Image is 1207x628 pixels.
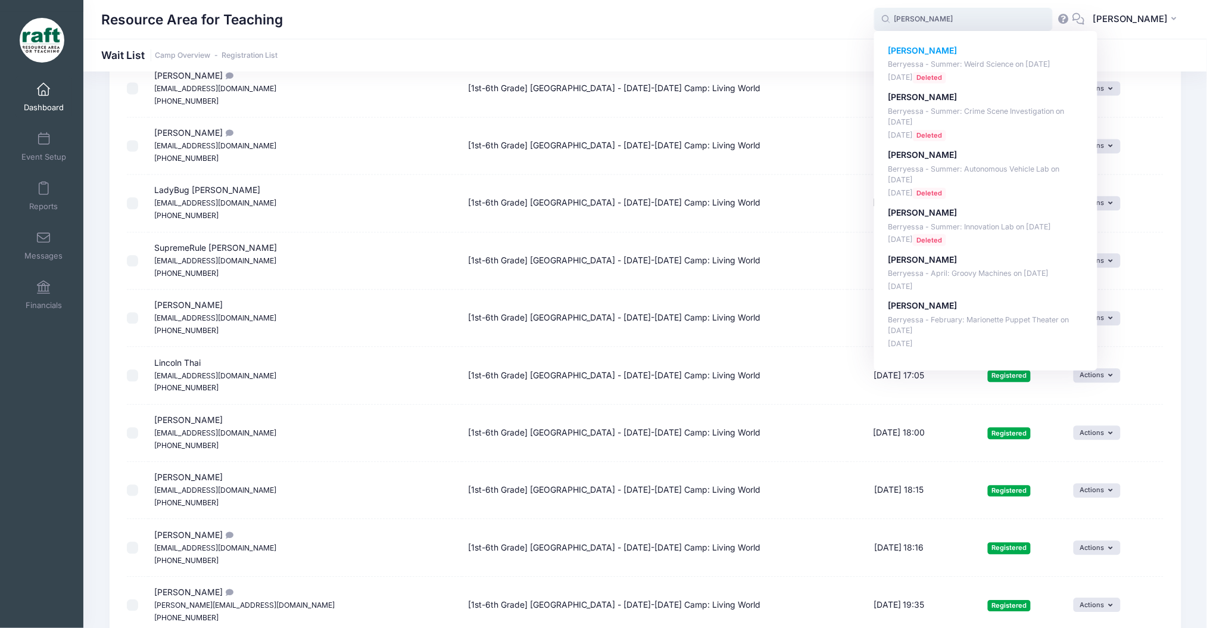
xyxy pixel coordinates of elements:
input: Search by First Name, Last Name, or Email... [874,8,1053,32]
span: [PERSON_NAME] [154,70,276,105]
i: Ruskin Elementary [223,72,232,80]
small: [PHONE_NUMBER] [154,326,219,335]
small: [EMAIL_ADDRESS][DOMAIN_NAME] [154,371,276,380]
small: [EMAIL_ADDRESS][DOMAIN_NAME] [154,428,276,437]
small: [EMAIL_ADDRESS][DOMAIN_NAME] [154,486,276,495]
td: [DATE] 16:06 [847,175,951,232]
small: [EMAIL_ADDRESS][DOMAIN_NAME] [154,256,276,265]
button: Actions [1074,598,1121,612]
td: [1st-6th Grade] [GEOGRAPHIC_DATA] - [DATE]-[DATE] Camp: Living World [462,117,847,175]
td: [DATE] 18:16 [847,519,951,576]
small: [PHONE_NUMBER] [154,269,219,278]
small: [PHONE_NUMBER] [154,383,219,392]
i: ASAP [223,589,232,596]
p: [DATE] [888,234,1084,245]
td: [DATE] 18:15 [847,462,951,519]
h1: Resource Area for Teaching [101,6,283,33]
span: [PERSON_NAME] [154,128,276,163]
strong: [PERSON_NAME] [888,45,957,55]
small: [EMAIL_ADDRESS][DOMAIN_NAME] [154,141,276,150]
span: SupremeRule [PERSON_NAME] [154,243,277,278]
button: Actions [1074,540,1121,555]
span: Event Setup [21,152,66,162]
small: [EMAIL_ADDRESS][DOMAIN_NAME] [154,543,276,552]
small: [PHONE_NUMBER] [154,556,219,565]
small: [PHONE_NUMBER] [154,613,219,622]
small: [PERSON_NAME][EMAIL_ADDRESS][DOMAIN_NAME] [154,601,335,610]
td: [1st-6th Grade] [GEOGRAPHIC_DATA] - [DATE]-[DATE] Camp: Living World [462,175,847,232]
span: [PERSON_NAME] [154,530,276,565]
button: [PERSON_NAME] [1085,6,1189,33]
h1: Wait List [101,49,277,61]
p: Berryessa - Summer: Crime Scene Investigation on [DATE] [888,106,1084,128]
td: [DATE] 16:07 [847,232,951,290]
span: Registered [988,427,1031,439]
td: [DATE] 16:10 [847,290,951,347]
span: [PERSON_NAME] [154,300,276,335]
td: [1st-6th Grade] [GEOGRAPHIC_DATA] - [DATE]-[DATE] Camp: Living World [462,347,847,404]
a: Registration List [222,51,277,60]
td: [1st-6th Grade] [GEOGRAPHIC_DATA] - [DATE]-[DATE] Camp: Living World [462,290,847,347]
p: [DATE] [888,188,1084,199]
a: Financials [15,274,72,316]
i: Ruskin Elementary [223,129,232,137]
td: [DATE] 15:48 [847,117,951,175]
span: Registered [988,370,1031,381]
strong: [PERSON_NAME] [888,254,957,265]
button: Actions [1074,483,1121,498]
span: Reports [29,201,58,212]
td: [DATE] 17:05 [847,347,951,404]
small: [PHONE_NUMBER] [154,154,219,163]
a: Camp Overview [155,51,210,60]
small: [PHONE_NUMBER] [154,211,219,220]
strong: [PERSON_NAME] [888,207,957,217]
p: Berryessa - Summer: Autonomous Vehicle Lab on [DATE] [888,164,1084,186]
td: [1st-6th Grade] [GEOGRAPHIC_DATA] - [DATE]-[DATE] Camp: Living World [462,232,847,290]
strong: [PERSON_NAME] [888,92,957,102]
a: Messages [15,225,72,266]
td: [1st-6th Grade] [GEOGRAPHIC_DATA] - [DATE]-[DATE] Camp: Living World [462,405,847,462]
a: Event Setup [15,126,72,167]
small: [PHONE_NUMBER] [154,441,219,450]
td: [1st-6th Grade] [GEOGRAPHIC_DATA] - [DATE]-[DATE] Camp: Living World [462,60,847,117]
a: Reports [15,175,72,217]
a: Dashboard [15,76,72,118]
td: [1st-6th Grade] [GEOGRAPHIC_DATA] - [DATE]-[DATE] Camp: Living World [462,519,847,576]
small: [PHONE_NUMBER] [154,498,219,507]
i: Morrill middle school. Nathan Khong and Lily Khong [223,531,232,539]
small: [EMAIL_ADDRESS][DOMAIN_NAME] [154,313,276,322]
button: Actions [1074,425,1121,440]
img: Resource Area for Teaching [20,18,64,63]
span: [PERSON_NAME] [154,472,276,507]
small: [EMAIL_ADDRESS][DOMAIN_NAME] [154,84,276,93]
span: Deleted [913,72,946,83]
span: Messages [24,251,63,261]
span: Registered [988,600,1031,611]
span: Dashboard [24,102,64,113]
p: Berryessa - Summer: Weird Science on [DATE] [888,59,1084,70]
strong: [PERSON_NAME] [888,300,957,310]
span: [PERSON_NAME] [154,415,276,450]
span: Deleted [913,188,946,199]
span: Registered [988,485,1031,496]
td: [1st-6th Grade] [GEOGRAPHIC_DATA] - [DATE]-[DATE] Camp: Living World [462,462,847,519]
td: [DATE] 18:00 [847,405,951,462]
p: Berryessa - February: Marionette Puppet Theater on [DATE] [888,315,1084,337]
span: Registered [988,542,1031,554]
span: [PERSON_NAME] [1093,13,1168,26]
p: [DATE] [888,281,1084,293]
p: Berryessa - Summer: Innovation Lab on [DATE] [888,222,1084,233]
p: [DATE] [888,72,1084,83]
span: [PERSON_NAME] [154,587,335,622]
span: Deleted [913,130,946,141]
span: Financials [26,300,62,310]
p: [DATE] [888,338,1084,350]
small: [PHONE_NUMBER] [154,97,219,105]
strong: [PERSON_NAME] [888,150,957,160]
td: [DATE] 15:47 [847,60,951,117]
small: [EMAIL_ADDRESS][DOMAIN_NAME] [154,198,276,207]
button: Actions [1074,368,1121,383]
p: Berryessa - April: Groovy Machines on [DATE] [888,268,1084,279]
p: [DATE] [888,130,1084,141]
span: Deleted [913,234,946,245]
